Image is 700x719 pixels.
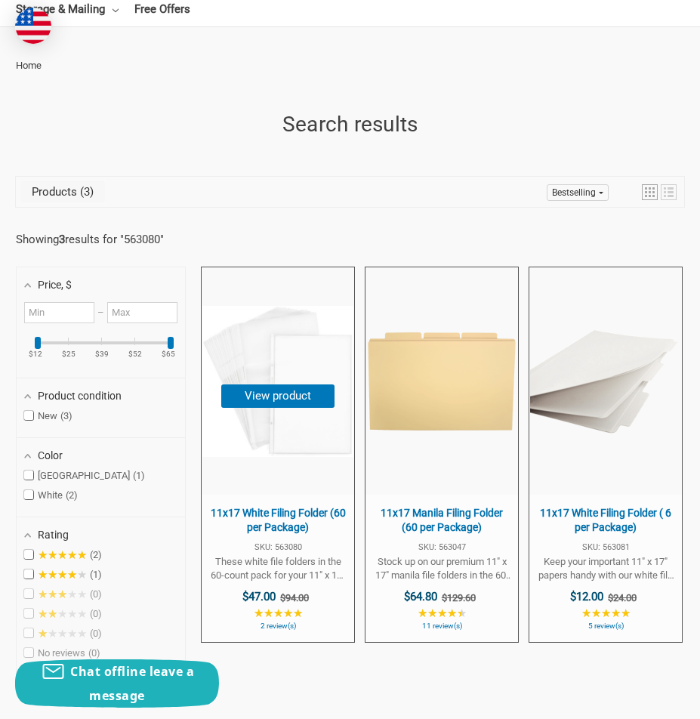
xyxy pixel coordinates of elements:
[38,588,87,600] span: ★★★★★
[124,233,160,246] a: 563080
[642,184,658,200] a: View grid mode
[537,506,674,535] span: 11x17 White Filing Folder ( 6 per Package)
[20,350,51,358] ins: $12
[90,549,102,560] span: 2
[133,470,145,481] span: 1
[24,410,72,422] span: New
[38,569,87,581] span: ★★★★★
[418,607,467,619] span: ★★★★★
[537,555,674,582] span: Keep your important 11" x 17" papers handy with our white file folders from 11x17 to organize you...
[86,350,118,358] ins: $39
[94,307,106,318] span: –
[88,647,100,659] span: 0
[24,489,78,501] span: White
[209,622,347,630] span: 2 review(s)
[373,543,510,551] span: SKU: 563047
[90,628,102,639] span: 0
[38,449,63,461] span: Color
[373,506,510,535] span: 11x17 Manila Filing Folder (60 per Package)
[24,470,145,482] span: [GEOGRAPHIC_DATA]
[661,184,677,200] a: View list mode
[66,489,78,501] span: 2
[53,350,85,358] ins: $25
[59,233,65,246] b: 3
[24,302,94,323] input: Minimum value
[242,590,276,603] span: $47.00
[38,390,122,402] span: Product condition
[70,663,194,704] span: Chat offline leave a message
[38,608,87,620] span: ★★★★★
[38,628,87,640] span: ★★★★★
[209,506,347,535] span: 11x17 White Filing Folder (60 per Package)
[202,306,353,457] img: 11x17 White Filing Folder (60 per Package)
[20,181,105,202] a: View Products Tab
[16,233,197,246] div: Showing results for " "
[90,608,102,619] span: 0
[38,279,72,291] span: Price
[547,184,609,201] a: Sort options
[202,267,354,643] a: 11x17 White Filing Folder (60 per Package)
[61,279,72,291] span: , $
[24,647,100,659] span: No reviews
[552,187,596,198] span: Bestselling
[254,607,303,619] span: ★★★★★
[38,529,69,541] span: Rating
[221,384,335,408] button: View product
[60,410,72,421] span: 3
[90,569,102,580] span: 1
[537,543,674,551] span: SKU: 563081
[15,659,219,708] button: Chat offline leave a message
[570,590,603,603] span: $12.00
[209,555,347,582] span: These white file folders in the 60-count pack for your 11" x 17" paperwork will keep you organize...
[153,350,184,358] ins: $65
[38,549,87,561] span: ★★★★★
[90,588,102,600] span: 0
[16,60,42,71] span: Home
[373,622,510,630] span: 11 review(s)
[581,607,631,619] span: ★★★★★
[77,185,94,199] span: 3
[442,592,476,603] span: $129.60
[404,590,437,603] span: $64.80
[608,592,637,603] span: $24.00
[529,267,682,643] a: 11x17 White Filing Folder ( 6 per Package)
[365,267,518,643] a: 11x17 Manila Filing Folder (60 per Package)
[537,622,674,630] span: 5 review(s)
[15,8,51,44] img: duty and tax information for United States
[16,109,684,140] h1: Search results
[280,592,309,603] span: $94.00
[209,543,347,551] span: SKU: 563080
[107,302,177,323] input: Maximum value
[373,555,510,582] span: Stock up on our premium 11" x 17" manila file folders in the 60-folder pack from 11x17. These are...
[119,350,151,358] ins: $52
